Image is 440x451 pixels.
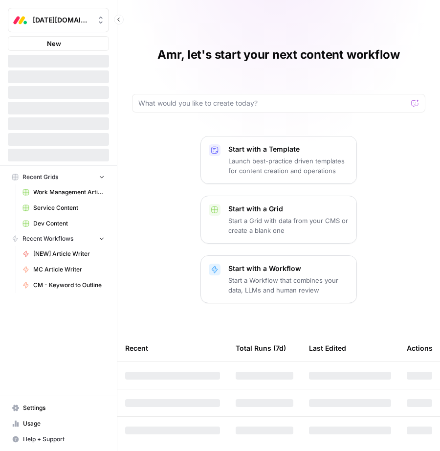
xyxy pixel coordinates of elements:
button: New [8,36,109,51]
span: Usage [23,419,105,428]
p: Start a Workflow that combines your data, LLMs and human review [228,275,349,295]
span: [DATE][DOMAIN_NAME] [33,15,92,25]
span: Recent Workflows [22,234,73,243]
span: CM - Keyword to Outline [33,281,105,290]
p: Start with a Template [228,144,349,154]
button: Recent Grids [8,170,109,184]
div: Recent [125,335,220,361]
p: Launch best-practice driven templates for content creation and operations [228,156,349,176]
a: MC Article Writer [18,262,109,277]
span: New [47,39,61,48]
p: Start a Grid with data from your CMS or create a blank one [228,216,349,235]
a: Dev Content [18,216,109,231]
a: Settings [8,400,109,416]
div: Actions [407,335,433,361]
span: Recent Grids [22,173,58,181]
a: Usage [8,416,109,431]
a: Service Content [18,200,109,216]
button: Start with a WorkflowStart a Workflow that combines your data, LLMs and human review [200,255,357,303]
a: [NEW] Article Writer [18,246,109,262]
span: MC Article Writer [33,265,105,274]
span: [NEW] Article Writer [33,249,105,258]
a: Work Management Article Grid [18,184,109,200]
div: Total Runs (7d) [236,335,286,361]
span: Service Content [33,203,105,212]
p: Start with a Grid [228,204,349,214]
div: Last Edited [309,335,346,361]
p: Start with a Workflow [228,264,349,273]
button: Start with a TemplateLaunch best-practice driven templates for content creation and operations [200,136,357,184]
button: Recent Workflows [8,231,109,246]
a: CM - Keyword to Outline [18,277,109,293]
button: Help + Support [8,431,109,447]
span: Dev Content [33,219,105,228]
h1: Amr, let's start your next content workflow [157,47,400,63]
button: Start with a GridStart a Grid with data from your CMS or create a blank one [200,196,357,244]
span: Help + Support [23,435,105,444]
button: Workspace: Monday.com [8,8,109,32]
span: Settings [23,404,105,412]
input: What would you like to create today? [138,98,407,108]
span: Work Management Article Grid [33,188,105,197]
img: Monday.com Logo [11,11,29,29]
